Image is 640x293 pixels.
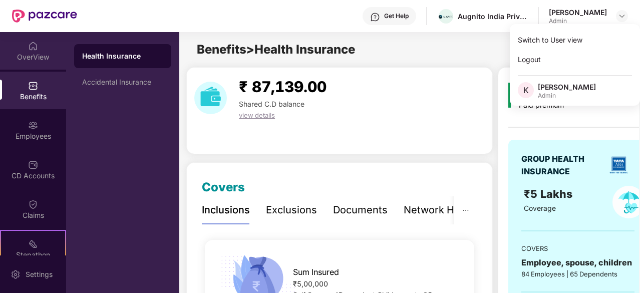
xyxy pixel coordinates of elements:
div: COVERS [521,243,634,253]
img: svg+xml;base64,PHN2ZyBpZD0iQ2xhaW0iIHhtbG5zPSJodHRwOi8vd3d3LnczLm9yZy8yMDAwL3N2ZyIgd2lkdGg9IjIwIi... [28,199,38,209]
div: Network Hospitals [404,202,491,218]
button: ellipsis [454,196,477,224]
div: Employee, spouse, children [521,256,634,269]
img: svg+xml;base64,PHN2ZyBpZD0iU2V0dGluZy0yMHgyMCIgeG1sbnM9Imh0dHA6Ly93d3cudzMub3JnLzIwMDAvc3ZnIiB3aW... [11,269,21,279]
span: Covers [202,180,245,194]
span: view details [239,111,275,119]
div: Switch to User view [510,30,640,50]
div: Health Insurance [82,51,163,61]
div: ₹5,00,000 [293,278,462,289]
span: Shared C.D balance [239,100,304,108]
div: Exclusions [266,202,317,218]
img: svg+xml;base64,PHN2ZyBpZD0iSGVscC0zMngzMiIgeG1sbnM9Imh0dHA6Ly93d3cudzMub3JnLzIwMDAvc3ZnIiB3aWR0aD... [370,12,380,22]
div: Augnito India Private Limited [458,12,528,21]
div: Logout [510,50,640,69]
div: [PERSON_NAME] [538,82,596,92]
div: Admin [538,92,596,100]
img: svg+xml;base64,PHN2ZyBpZD0iQmVuZWZpdHMiIHhtbG5zPSJodHRwOi8vd3d3LnczLm9yZy8yMDAwL3N2ZyIgd2lkdGg9Ij... [28,81,38,91]
img: svg+xml;base64,PHN2ZyB4bWxucz0iaHR0cDovL3d3dy53My5vcmcvMjAwMC9zdmciIHdpZHRoPSIyMSIgaGVpZ2h0PSIyMC... [28,239,38,249]
span: ellipsis [462,207,469,214]
img: svg+xml;base64,PHN2ZyBpZD0iSG9tZSIgeG1sbnM9Imh0dHA6Ly93d3cudzMub3JnLzIwMDAvc3ZnIiB3aWR0aD0iMjAiIG... [28,41,38,51]
img: Augnito%20Logotype%20with%20logomark-8.png [439,15,453,19]
div: Documents [333,202,388,218]
div: Accidental Insurance [82,78,163,86]
div: Inclusions [202,202,250,218]
span: ₹ 87,139.00 [239,78,327,96]
span: K [523,84,529,96]
img: download [194,82,227,114]
img: insurerLogo [606,152,631,178]
div: [PERSON_NAME] [549,8,607,17]
img: svg+xml;base64,PHN2ZyBpZD0iRW1wbG95ZWVzIiB4bWxucz0iaHR0cDovL3d3dy53My5vcmcvMjAwMC9zdmciIHdpZHRoPS... [28,120,38,130]
div: Get Help [384,12,409,20]
span: Sum Insured [293,266,339,278]
img: svg+xml;base64,PHN2ZyBpZD0iQ0RfQWNjb3VudHMiIGRhdGEtbmFtZT0iQ0QgQWNjb3VudHMiIHhtbG5zPSJodHRwOi8vd3... [28,160,38,170]
div: Admin [549,17,607,25]
div: Stepathon [1,250,65,260]
img: New Pazcare Logo [12,10,77,23]
div: Settings [23,269,56,279]
span: Coverage [524,204,556,212]
img: svg+xml;base64,PHN2ZyBpZD0iRHJvcGRvd24tMzJ4MzIiIHhtbG5zPSJodHRwOi8vd3d3LnczLm9yZy8yMDAwL3N2ZyIgd2... [618,12,626,20]
div: 84 Employees | 65 Dependents [521,269,634,279]
div: GROUP HEALTH INSURANCE [521,153,602,178]
span: Benefits > Health Insurance [197,42,355,57]
span: ₹5 Lakhs [524,187,575,200]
